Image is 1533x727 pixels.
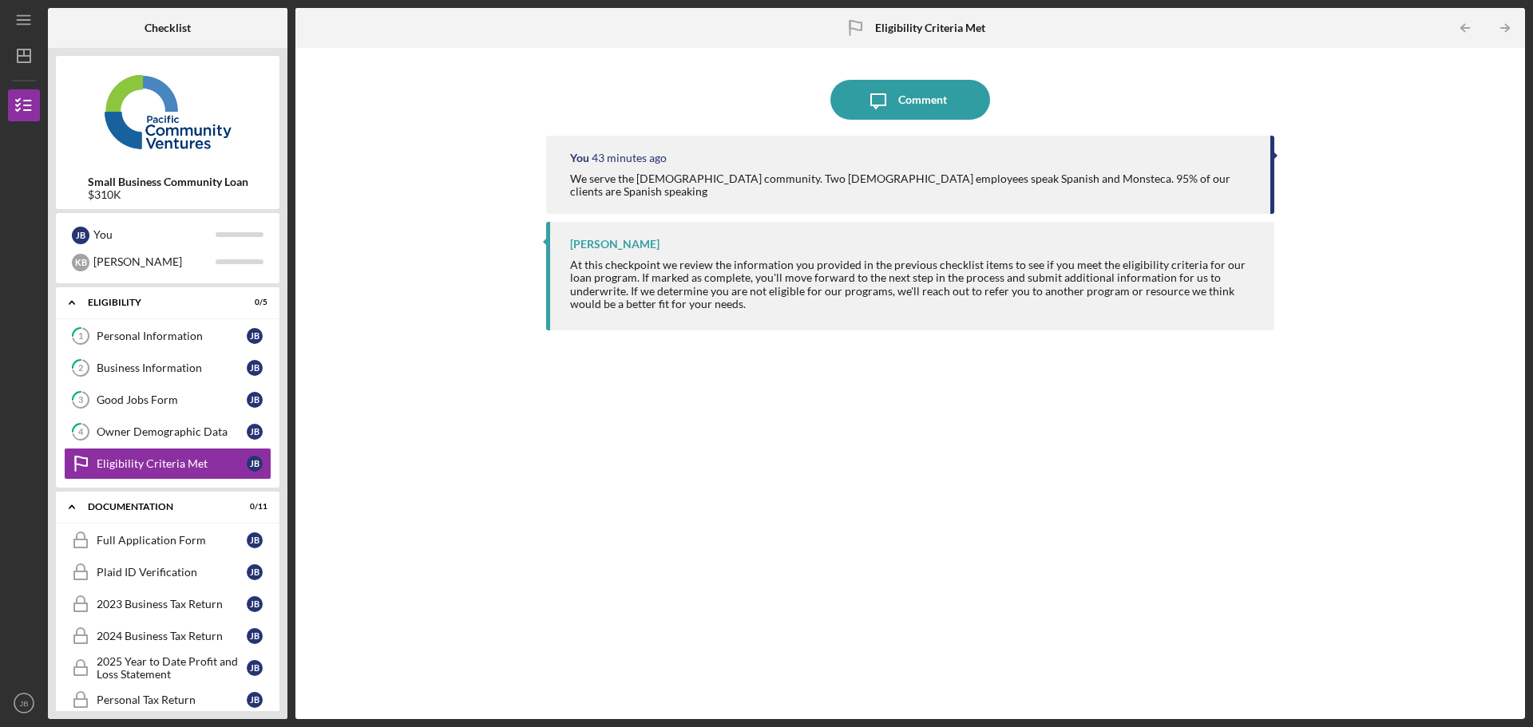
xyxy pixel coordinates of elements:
div: You [570,152,589,164]
b: Eligibility Criteria Met [875,22,985,34]
a: 2023 Business Tax ReturnJB [64,588,271,620]
div: Eligibility Criteria Met [97,457,247,470]
img: Product logo [56,64,279,160]
div: J B [247,628,263,644]
div: J B [247,596,263,612]
div: [PERSON_NAME] [93,248,216,275]
a: 4Owner Demographic DataJB [64,416,271,448]
div: 0 / 5 [239,298,267,307]
button: JB [8,687,40,719]
div: 2023 Business Tax Return [97,598,247,610]
div: Plaid ID Verification [97,566,247,579]
a: Eligibility Criteria MetJB [64,448,271,480]
div: You [93,221,216,248]
a: 2Business InformationJB [64,352,271,384]
div: Documentation [88,502,228,512]
a: 3Good Jobs FormJB [64,384,271,416]
div: J B [247,660,263,676]
a: Full Application FormJB [64,524,271,556]
a: 2024 Business Tax ReturnJB [64,620,271,652]
div: Business Information [97,362,247,374]
div: $310K [88,188,248,201]
div: J B [72,227,89,244]
div: 2024 Business Tax Return [97,630,247,642]
div: We serve the [DEMOGRAPHIC_DATA] community. Two [DEMOGRAPHIC_DATA] employees speak Spanish and Mon... [570,172,1254,198]
div: [PERSON_NAME] [570,238,660,251]
div: J B [247,456,263,472]
div: Good Jobs Form [97,393,247,406]
a: 2025 Year to Date Profit and Loss StatementJB [64,652,271,684]
div: J B [247,424,263,440]
div: J B [247,564,263,580]
b: Checklist [145,22,191,34]
div: J B [247,392,263,408]
div: Full Application Form [97,534,247,547]
time: 2025-08-22 22:14 [592,152,667,164]
tspan: 3 [78,395,83,405]
tspan: 1 [78,331,83,342]
div: At this checkpoint we review the information you provided in the previous checklist items to see ... [570,259,1258,310]
a: 1Personal InformationJB [64,320,271,352]
div: J B [247,360,263,376]
div: 0 / 11 [239,502,267,512]
div: Personal Information [97,330,247,342]
a: Personal Tax ReturnJB [64,684,271,716]
tspan: 2 [78,363,83,373]
div: Owner Demographic Data [97,425,247,438]
div: J B [247,692,263,708]
a: Plaid ID VerificationJB [64,556,271,588]
div: 2025 Year to Date Profit and Loss Statement [97,655,247,681]
div: K B [72,254,89,271]
text: JB [19,699,28,708]
div: J B [247,328,263,344]
div: J B [247,532,263,548]
div: Eligibility [88,298,228,307]
div: Comment [898,80,947,120]
button: Comment [830,80,990,120]
tspan: 4 [78,427,84,437]
b: Small Business Community Loan [88,176,248,188]
div: Personal Tax Return [97,693,247,706]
